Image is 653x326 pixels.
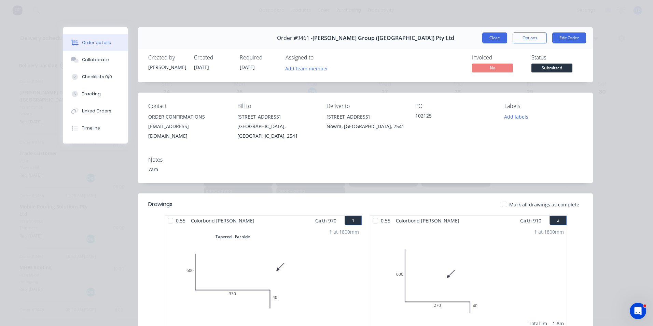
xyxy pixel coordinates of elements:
[393,216,462,226] span: Colorbond [PERSON_NAME]
[148,112,226,122] div: ORDER CONFIRMATIONS
[501,112,532,121] button: Add labels
[82,125,100,131] div: Timeline
[415,103,494,109] div: PO
[237,112,316,141] div: [STREET_ADDRESS][GEOGRAPHIC_DATA], [GEOGRAPHIC_DATA], 2541
[148,64,186,71] div: [PERSON_NAME]
[63,103,128,120] button: Linked Orders
[237,103,316,109] div: Bill to
[63,120,128,137] button: Timeline
[240,64,255,70] span: [DATE]
[237,112,316,122] div: [STREET_ADDRESS]
[63,34,128,51] button: Order details
[326,112,405,122] div: [STREET_ADDRESS]
[630,303,646,319] iframe: Intercom live chat
[345,216,362,225] button: 1
[194,54,232,61] div: Created
[82,91,101,97] div: Tracking
[82,108,111,114] div: Linked Orders
[520,216,541,226] span: Girth 910
[415,112,494,122] div: 102125
[173,216,188,226] span: 0.55
[148,200,172,208] div: Drawings
[513,32,547,43] button: Options
[194,64,209,70] span: [DATE]
[509,201,579,208] span: Mark all drawings as complete
[63,68,128,85] button: Checklists 0/0
[378,216,393,226] span: 0.55
[188,216,257,226] span: Colorbond [PERSON_NAME]
[240,54,277,61] div: Required
[82,40,111,46] div: Order details
[531,64,572,72] span: Submitted
[82,74,112,80] div: Checklists 0/0
[282,64,332,73] button: Add team member
[148,166,583,173] div: 7am
[531,64,572,74] button: Submitted
[312,35,454,41] span: [PERSON_NAME] Group ([GEOGRAPHIC_DATA]) Pty Ltd
[237,122,316,141] div: [GEOGRAPHIC_DATA], [GEOGRAPHIC_DATA], 2541
[148,103,226,109] div: Contact
[550,216,567,225] button: 2
[329,228,359,235] div: 1 at 1800mm
[148,122,226,141] div: [EMAIL_ADDRESS][DOMAIN_NAME]
[531,54,583,61] div: Status
[148,157,583,163] div: Notes
[472,54,523,61] div: Invoiced
[82,57,109,63] div: Collaborate
[326,103,405,109] div: Deliver to
[504,103,583,109] div: Labels
[534,228,564,235] div: 1 at 1800mm
[326,112,405,134] div: [STREET_ADDRESS]Nowra, [GEOGRAPHIC_DATA], 2541
[326,122,405,131] div: Nowra, [GEOGRAPHIC_DATA], 2541
[482,32,507,43] button: Close
[315,216,336,226] span: Girth 970
[148,112,226,141] div: ORDER CONFIRMATIONS[EMAIL_ADDRESS][DOMAIN_NAME]
[63,85,128,103] button: Tracking
[286,54,354,61] div: Assigned to
[472,64,513,72] span: No
[277,35,312,41] span: Order #9461 -
[148,54,186,61] div: Created by
[63,51,128,68] button: Collaborate
[552,32,586,43] button: Edit Order
[286,64,332,73] button: Add team member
